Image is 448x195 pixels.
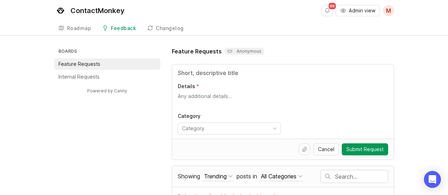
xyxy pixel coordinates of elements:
[335,173,388,180] input: Search…
[98,21,140,36] a: Feedback
[313,143,339,155] button: Cancel
[322,5,333,16] button: Notifications
[58,73,100,80] p: Internal Requests
[318,146,334,153] span: Cancel
[237,173,257,180] span: posts in
[54,58,160,70] a: Feature Requests
[54,4,67,17] img: ContactMonkey logo
[67,26,91,31] div: Roadmap
[178,83,195,90] p: Details
[156,26,184,31] div: Changelog
[386,6,391,15] span: M
[346,146,384,153] span: Submit Request
[227,48,261,54] p: Anonymous
[178,173,200,180] span: Showing
[182,125,268,132] input: Category
[178,113,281,120] p: Category
[172,47,222,56] h1: Feature Requests
[178,122,281,134] div: toggle menu
[58,61,100,68] p: Feature Requests
[57,47,160,57] h3: Boards
[336,5,380,16] button: Admin view
[342,143,388,155] button: Submit Request
[70,7,125,14] div: ContactMonkey
[204,172,227,180] div: Trending
[383,5,394,16] button: M
[329,3,336,9] span: 99
[349,7,375,14] span: Admin view
[143,21,188,36] a: Changelog
[261,172,296,180] div: All Categories
[178,69,388,77] input: Title
[86,87,128,95] a: Powered by Canny
[54,71,160,82] a: Internal Requests
[203,172,234,181] button: Showing
[269,126,280,131] svg: toggle icon
[424,171,441,188] div: Open Intercom Messenger
[260,172,304,181] button: posts in
[178,93,388,107] textarea: Details
[111,26,136,31] div: Feedback
[54,21,96,36] a: Roadmap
